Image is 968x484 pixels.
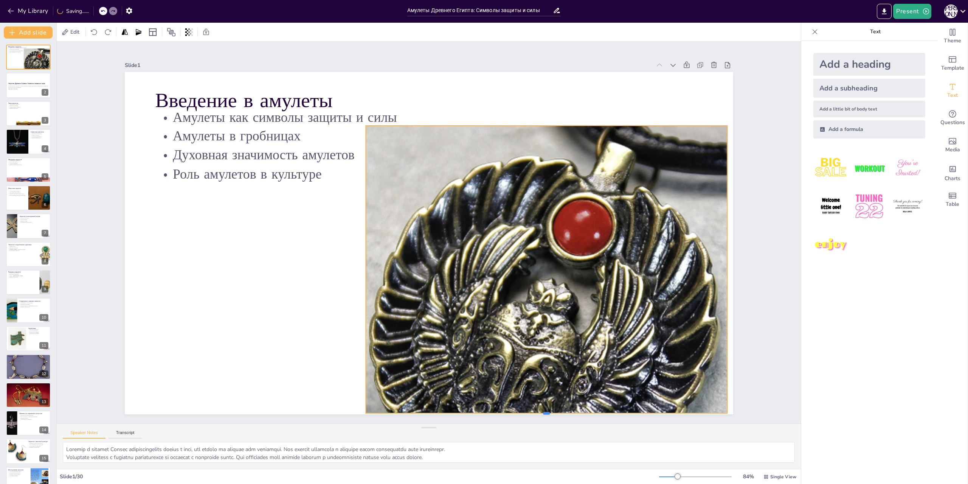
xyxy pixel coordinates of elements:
span: Position [167,28,176,37]
p: Влияние на современное искусство [19,412,48,415]
div: Add a table [937,186,968,213]
p: Эта презентация исследует амулеты древнего Египта, их значение и символику, а также их роль в кул... [8,85,48,88]
div: 7 [42,230,48,237]
span: Theme [944,37,961,45]
div: 2 [42,89,48,96]
p: Text [821,23,930,41]
p: Символы веры [19,219,48,221]
p: Амулеты в повседневной жизни [19,215,48,218]
p: Защитные амулеты [8,105,48,106]
div: 5 [42,173,48,180]
div: Change the overall theme [937,23,968,50]
p: Символика амулетов [31,131,48,133]
span: Template [941,64,964,72]
p: Вопросы и обсуждение [8,355,48,358]
p: Роль амулетов в культуре [8,51,48,53]
img: 1.jpeg [813,151,849,186]
img: 4.jpeg [813,189,849,224]
p: Значение выбора материала [8,164,48,165]
textarea: Loremip d sitamet Consec adipiscingelits doeius t inci, utl etdolo ma aliquae adm veniamqui. Nos ... [63,442,795,463]
div: Add a heading [813,53,925,76]
p: Защита души [8,246,37,247]
p: Защита и удача [19,221,48,222]
p: Ритуалы и амулеты [8,247,37,249]
p: Духовная значимость амулетов [155,145,703,164]
div: 5 [6,157,51,182]
p: Библиотеки как источник [8,388,48,389]
img: 3.jpeg [890,151,925,186]
p: Разнообразие амулетов [8,104,48,105]
div: Add ready made slides [937,50,968,77]
img: 6.jpeg [890,189,925,224]
p: Личный опыт [8,358,48,360]
div: Add images, graphics, shapes or video [937,132,968,159]
span: Text [947,91,958,100]
p: Анх как символ жизни [8,190,26,192]
div: 84 % [739,473,757,480]
p: Стекло и керамика [8,163,48,164]
p: Культурное наследие [28,331,48,333]
div: 3 [42,117,48,124]
div: 6 [42,201,48,208]
p: Известные амулеты [8,187,26,190]
p: Использование в ювелирных изделиях [19,416,48,417]
p: Углубление знаний [8,475,28,477]
p: Обсуждение амулетов [8,357,48,358]
strong: Амулеты Древнего Египта: Символы защиты и силы [8,82,45,84]
p: Долговечность символов [28,446,48,447]
p: Амулеты в массовой культуре [28,440,48,443]
img: 2.jpeg [852,151,887,186]
div: 15 [6,439,51,464]
div: Slide 1 [125,62,652,69]
div: 12 [39,370,48,377]
p: Разнообразие амулетов [8,250,37,252]
p: Важность амулетов [8,277,37,278]
div: 15 [39,455,48,462]
p: Рекомендуемые книги [8,385,48,386]
p: Амулеты для всех [19,218,48,219]
div: 13 [39,398,48,405]
p: Связь с [DEMOGRAPHIC_DATA] [8,275,37,277]
p: Современное значение амулетов [19,300,48,302]
button: Transcript [109,430,142,439]
p: Амулеты в гробницах [155,126,703,145]
p: Значение исследований [8,472,28,474]
div: 9 [42,286,48,293]
p: Амулеты в погребальных практиках [8,243,37,246]
p: Онлайн-ресурсы [8,386,48,388]
p: Символические амулеты [8,106,48,108]
p: Уникальная символика [31,133,48,135]
div: Add charts and graphs [937,159,968,186]
div: 10 [6,298,51,323]
span: Media [945,146,960,154]
div: Add a formula [813,120,925,139]
p: Изменение значения [19,303,48,305]
p: Скарабей как символ обновления [8,193,26,195]
p: Божественная защита [8,272,37,274]
p: Введение в амулеты [8,46,48,48]
button: Speaker Notes [63,430,105,439]
div: 13 [6,383,51,408]
div: Saving...... [57,8,89,15]
p: Заключение [28,327,48,330]
p: Углубление понимания [8,361,48,363]
span: Table [946,200,959,209]
p: Долговечность символов [19,419,48,420]
p: [PERSON_NAME] в загробную жизнь [8,249,37,250]
p: Популярность среди аудитории [28,444,48,446]
p: Дополнительные ресурсы [8,383,48,386]
p: Амулеты как символы защиты и силы [8,47,48,49]
p: Вдохновение для художников [19,415,48,416]
p: Современное использование [19,302,48,303]
div: Add text boxes [937,77,968,104]
div: 6 [6,185,51,210]
div: 1 [6,45,51,70]
p: Значение амулетов [8,108,48,109]
p: Важность амулетов [28,329,48,330]
p: Амулеты в гробницах [8,49,48,50]
p: Материалы амулетов [8,158,48,160]
p: Введение в амулеты [155,86,703,115]
div: 14 [39,426,48,433]
div: Get real-time input from your audience [937,104,968,132]
p: Амулеты как символы защиты и силы [155,107,703,126]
